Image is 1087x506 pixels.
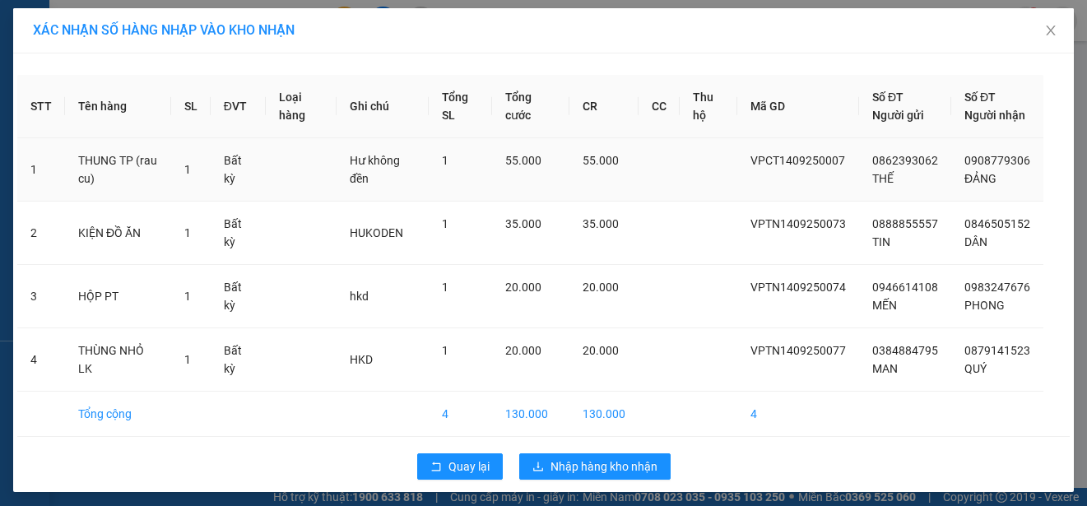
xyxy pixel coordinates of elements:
td: 130.000 [569,392,639,437]
span: 0879141523 [964,344,1030,357]
td: KIỆN ĐỒ ĂN [65,202,171,265]
td: Bất kỳ [211,138,267,202]
span: 1 [442,344,448,357]
span: VPTN1409250073 [750,217,846,230]
span: THẾ [872,172,894,185]
th: Mã GD [737,75,859,138]
span: 0983247676 [964,281,1030,294]
span: 0888855557 [872,217,938,230]
td: Bất kỳ [211,328,267,392]
th: STT [17,75,65,138]
span: Quay lại [448,457,490,476]
td: Bất kỳ [211,202,267,265]
button: downloadNhập hàng kho nhận [519,453,671,480]
span: 55.000 [583,154,619,167]
th: Ghi chú [337,75,429,138]
button: Close [1028,8,1074,54]
span: XÁC NHẬN SỐ HÀNG NHẬP VÀO KHO NHẬN [33,22,295,38]
span: Số ĐT [872,91,904,104]
td: 130.000 [492,392,569,437]
span: VPCT1409250007 [750,154,845,167]
span: 20.000 [505,344,541,357]
span: HKD [350,353,373,366]
button: rollbackQuay lại [417,453,503,480]
span: 1 [442,281,448,294]
span: 0908779306 [964,154,1030,167]
td: 3 [17,265,65,328]
span: Số ĐT [964,91,996,104]
span: 20.000 [583,344,619,357]
td: Bất kỳ [211,265,267,328]
td: HỘP PT [65,265,171,328]
span: hkd [350,290,369,303]
span: 1 [442,154,448,167]
span: 0862393062 [872,154,938,167]
span: ĐẢNG [964,172,996,185]
span: 1 [184,163,191,176]
span: PHONG [964,299,1005,312]
span: VPTN1409250077 [750,344,846,357]
th: ĐVT [211,75,267,138]
span: rollback [430,461,442,474]
span: 1 [442,217,448,230]
span: Hư không đền [350,154,400,185]
span: 1 [184,353,191,366]
span: MẾN [872,299,897,312]
th: Thu hộ [680,75,737,138]
th: Tổng SL [429,75,492,138]
span: 1 [184,290,191,303]
td: 1 [17,138,65,202]
th: CC [639,75,680,138]
th: Tổng cước [492,75,569,138]
span: 55.000 [505,154,541,167]
th: SL [171,75,211,138]
span: 0846505152 [964,217,1030,230]
span: 0384884795 [872,344,938,357]
td: 2 [17,202,65,265]
td: 4 [737,392,859,437]
span: QUÝ [964,362,987,375]
th: Tên hàng [65,75,171,138]
td: Tổng cộng [65,392,171,437]
td: THÙNG NHỎ LK [65,328,171,392]
span: MAN [872,362,898,375]
span: close [1044,24,1057,37]
td: THUNG TP (rau cu) [65,138,171,202]
span: 1 [184,226,191,239]
span: download [532,461,544,474]
span: 35.000 [505,217,541,230]
td: 4 [17,328,65,392]
span: Nhập hàng kho nhận [550,457,657,476]
span: 35.000 [583,217,619,230]
span: Người nhận [964,109,1025,122]
span: DÂN [964,235,987,248]
span: HUKODEN [350,226,403,239]
th: CR [569,75,639,138]
td: 4 [429,392,492,437]
span: 20.000 [505,281,541,294]
span: Người gửi [872,109,924,122]
th: Loại hàng [266,75,336,138]
span: VPTN1409250074 [750,281,846,294]
span: TIN [872,235,890,248]
span: 20.000 [583,281,619,294]
span: 0946614108 [872,281,938,294]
